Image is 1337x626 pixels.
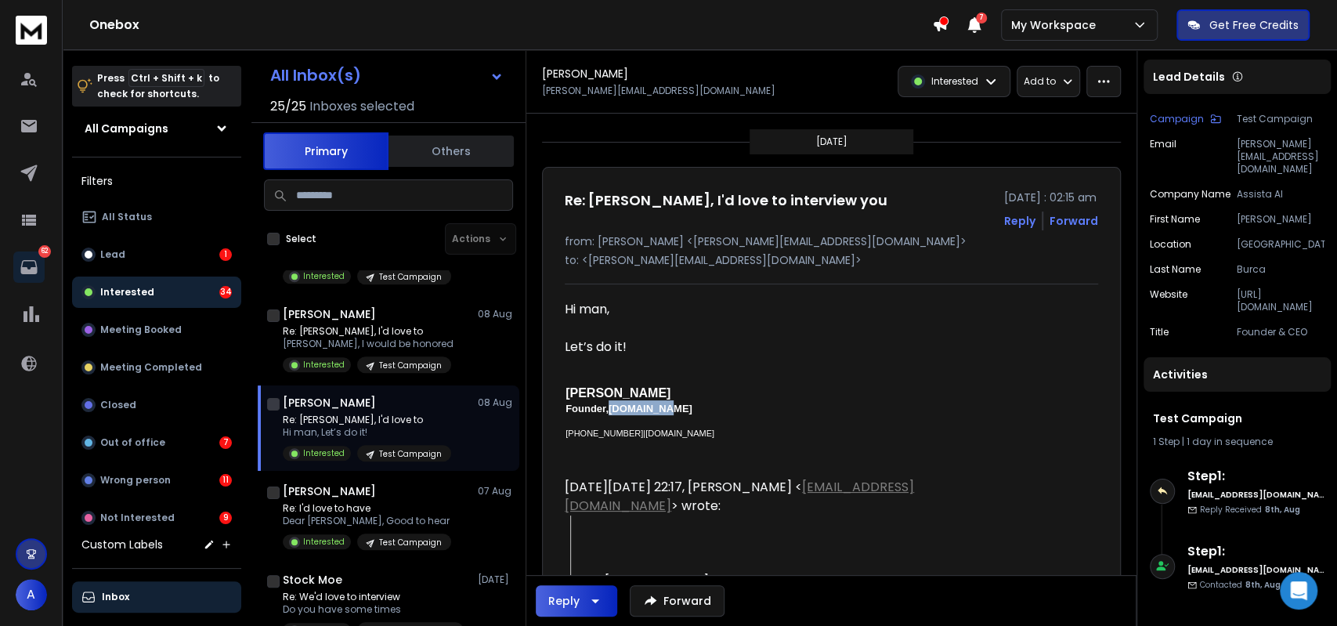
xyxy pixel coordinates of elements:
p: Interested [303,447,345,459]
button: Meeting Completed [72,352,241,383]
a: [EMAIL_ADDRESS][DOMAIN_NAME] [565,478,914,515]
div: Open Intercom Messenger [1280,572,1317,610]
p: [DATE] : 02:15 am [1004,190,1098,205]
p: Inbox [102,591,129,603]
p: [PERSON_NAME], I would be honored [283,338,453,350]
h1: All Campaigns [85,121,168,136]
button: Meeting Booked [72,314,241,346]
button: Inbox [72,581,241,613]
p: Dear [PERSON_NAME], Good to hear [283,515,451,527]
div: Let’s do it! [565,338,1022,440]
p: Test Campaign [379,360,442,371]
a: [DOMAIN_NAME] [645,429,714,438]
p: Test Campaign [379,271,442,283]
button: Get Free Credits [1176,9,1310,41]
span: 1 Step [1153,435,1180,448]
p: website [1150,288,1187,313]
p: 08 Aug [478,308,513,320]
span: Founder, [566,403,609,414]
p: Closed [100,399,136,411]
p: from: [PERSON_NAME] <[PERSON_NAME][EMAIL_ADDRESS][DOMAIN_NAME]> [565,233,1098,249]
span: 8th, Aug [1245,579,1281,591]
h1: Test Campaign [1153,411,1321,426]
button: All Inbox(s) [258,60,516,91]
p: [PERSON_NAME][EMAIL_ADDRESS][DOMAIN_NAME] [542,85,775,97]
button: A [16,579,47,610]
p: Out of office [100,436,165,449]
h3: Inboxes selected [309,97,414,116]
button: Forward [630,585,725,617]
button: Others [388,134,514,168]
span: 25 / 25 [270,97,306,116]
p: Reply Received [1200,504,1300,516]
p: Test Campaign [379,448,442,460]
h1: Stock Moe [283,572,342,588]
h6: Step 1 : [1187,467,1324,486]
h1: [PERSON_NAME] [283,395,376,411]
button: Out of office7 [72,427,241,458]
h1: All Inbox(s) [270,67,361,83]
div: 9 [219,512,232,524]
p: Press to check for shortcuts. [97,71,219,102]
button: Interested34 [72,277,241,308]
p: All Status [102,211,152,223]
p: Founder & CEO [1237,326,1324,338]
p: Lead [100,248,125,261]
div: Activities [1144,357,1331,392]
span: 8th, Aug [1265,504,1300,516]
p: 08 Aug [478,396,513,409]
p: Do you have some times [283,603,464,616]
a: [PHONE_NUMBER] [566,429,643,438]
div: | [1153,436,1321,448]
p: Assista AI [1237,188,1324,201]
p: Re: [PERSON_NAME], I'd love to [283,414,451,426]
p: First Name [1150,213,1200,226]
p: Meeting Booked [100,324,182,336]
h1: [PERSON_NAME] [542,66,628,81]
h1: Re: [PERSON_NAME], I'd love to interview you [565,190,887,212]
h1: Onebox [89,16,932,34]
span: | [566,429,717,438]
span: [DOMAIN_NAME] [609,403,692,414]
p: Interested [100,286,154,299]
div: 34 [219,286,232,299]
p: My Workspace [1011,17,1102,33]
p: Contacted [1200,579,1281,591]
p: 07 Aug [478,485,513,498]
div: Forward [1050,213,1098,229]
span: [PERSON_NAME] [566,386,670,400]
a: 62 [13,251,45,283]
h1: [PERSON_NAME] [283,306,376,322]
div: 11 [219,474,232,487]
p: Re: [PERSON_NAME], I'd love to [283,325,453,338]
p: Company Name [1150,188,1230,201]
div: [DATE][DATE] 22:17, [PERSON_NAME] < > wrote: [565,478,1022,516]
p: [GEOGRAPHIC_DATA] [1237,238,1324,251]
p: [PERSON_NAME] [1237,213,1324,226]
h3: Filters [72,170,241,192]
h6: [EMAIL_ADDRESS][DOMAIN_NAME] [1187,489,1324,501]
p: Interested [303,359,345,371]
button: Not Interested9 [72,502,241,534]
h3: Custom Labels [81,537,163,552]
p: Add to [1024,75,1056,88]
p: 62 [38,245,51,258]
img: logo [16,16,47,45]
p: location [1150,238,1191,251]
p: Not Interested [100,512,175,524]
p: [PERSON_NAME][EMAIL_ADDRESS][DOMAIN_NAME] [1237,138,1324,175]
span: 1 day in sequence [1187,435,1273,448]
p: Email [1150,138,1176,175]
label: Select [286,233,316,245]
button: Reply [536,585,617,617]
p: Interested [303,536,345,548]
p: [DATE] [478,574,513,586]
p: Campaign [1150,113,1204,125]
button: All Status [72,201,241,233]
button: Lead1 [72,239,241,270]
p: Burca [1237,263,1324,276]
p: Hi man, Let’s do it! [283,426,451,439]
div: Hey [PERSON_NAME], [578,572,1022,591]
